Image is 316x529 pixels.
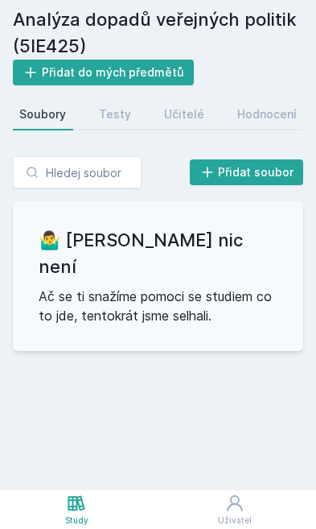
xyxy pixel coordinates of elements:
a: Soubory [13,98,73,130]
a: Uživatel [153,490,316,529]
p: Ač se ti snažíme pomoci se studiem co to jde, tentokrát jsme selhali. [39,287,277,325]
div: Hodnocení [237,106,297,122]
h2: Analýza dopadů veřejných politik (5IE425) [13,6,303,60]
div: Soubory [19,106,66,122]
div: Učitelé [164,106,204,122]
div: Study [65,515,88,527]
div: Uživatel [218,515,252,527]
a: Učitelé [158,98,211,130]
a: Hodnocení [230,98,303,130]
h3: 🤷‍♂️ [PERSON_NAME] nic není [39,227,277,280]
button: Přidat do mých předmětů [13,60,194,85]
input: Hledej soubor [13,156,142,188]
div: Testy [99,106,131,122]
a: Testy [92,98,138,130]
button: Přidat soubor [190,159,304,185]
